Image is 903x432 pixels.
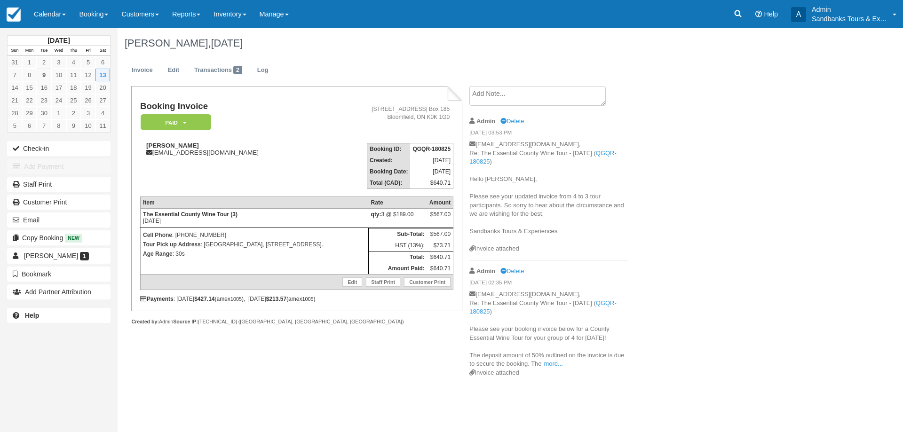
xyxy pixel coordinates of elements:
a: Log [250,61,276,79]
a: 4 [95,107,110,119]
a: 6 [22,119,37,132]
td: $640.71 [427,251,453,263]
strong: Source IP: [173,319,198,324]
a: 18 [66,81,81,94]
a: Help [7,308,111,323]
a: Staff Print [366,277,400,287]
a: Delete [500,267,524,275]
a: Customer Print [7,195,111,210]
a: 8 [51,119,66,132]
a: 9 [37,69,51,81]
a: 1 [51,107,66,119]
th: Amount Paid: [369,263,427,275]
button: Add Payment [7,159,111,174]
button: Email [7,212,111,228]
strong: Admin [476,267,495,275]
a: more... [544,360,562,367]
button: Add Partner Attribution [7,284,111,299]
a: 3 [81,107,95,119]
p: [EMAIL_ADDRESS][DOMAIN_NAME], Re: The Essential County Wine Tour - [DATE] ( ) Please see your boo... [469,290,628,369]
a: 15 [22,81,37,94]
p: Sandbanks Tours & Experiences [812,14,887,24]
a: 1 [22,56,37,69]
button: Bookmark [7,267,111,282]
strong: Age Range [143,251,173,257]
div: Invoice attached [469,244,628,253]
span: 2 [233,66,242,74]
p: : 30s [143,249,366,259]
td: [DATE] [410,155,453,166]
strong: [DATE] [48,37,70,44]
a: 7 [37,119,51,132]
a: 30 [37,107,51,119]
a: 17 [51,81,66,94]
a: 14 [8,81,22,94]
div: Invoice attached [469,369,628,377]
a: 23 [37,94,51,107]
a: Transactions2 [187,61,249,79]
img: checkfront-main-nav-mini-logo.png [7,8,21,22]
th: Booking ID: [367,143,411,155]
button: Copy Booking New [7,230,111,245]
b: Help [25,312,39,319]
strong: Cell Phone [143,232,172,238]
a: 24 [51,94,66,107]
a: 16 [37,81,51,94]
strong: Created by: [131,319,159,324]
a: Invoice [125,61,160,79]
a: 7 [8,69,22,81]
td: $640.71 [410,177,453,189]
div: Admin [TECHNICAL_ID] ([GEOGRAPHIC_DATA], [GEOGRAPHIC_DATA], [GEOGRAPHIC_DATA]) [131,318,462,325]
th: Sun [8,46,22,56]
a: 27 [95,94,110,107]
em: [DATE] 03:53 PM [469,129,628,139]
span: [PERSON_NAME] [24,252,78,259]
address: [STREET_ADDRESS] Box 185 Bloomfield, ON K0K 1G0 [325,105,450,121]
a: 2 [37,56,51,69]
a: 20 [95,81,110,94]
a: Customer Print [404,277,451,287]
th: Sub-Total: [369,228,427,240]
div: A [791,7,806,22]
strong: QGQR-180825 [412,146,451,152]
a: Staff Print [7,177,111,192]
a: 6 [95,56,110,69]
span: New [65,234,82,242]
a: Edit [161,61,186,79]
h1: Booking Invoice [140,102,321,111]
a: 22 [22,94,37,107]
td: [DATE] [410,166,453,177]
span: [DATE] [211,37,243,49]
th: Item [140,197,368,209]
a: 31 [8,56,22,69]
th: Created: [367,155,411,166]
th: Sat [95,46,110,56]
a: 4 [66,56,81,69]
a: 9 [66,119,81,132]
td: $640.71 [427,263,453,275]
p: : [PHONE_NUMBER] [143,230,366,240]
span: 1 [80,252,89,260]
a: [PERSON_NAME] 1 [7,248,111,263]
th: Thu [66,46,81,56]
i: Help [755,11,762,17]
a: 11 [66,69,81,81]
td: $73.71 [427,240,453,251]
div: : [DATE] (amex ), [DATE] (amex ) [140,296,453,302]
th: Mon [22,46,37,56]
th: Wed [51,46,66,56]
strong: The Essential County Wine Tour (3) [143,211,238,218]
a: 10 [81,119,95,132]
a: Delete [500,118,524,125]
td: 3 @ $189.00 [369,209,427,228]
strong: $213.57 [266,296,286,302]
th: Fri [81,46,95,56]
small: 1005 [302,296,313,302]
a: 13 [95,69,110,81]
th: Amount [427,197,453,209]
a: 3 [51,56,66,69]
a: 5 [8,119,22,132]
td: HST (13%): [369,240,427,251]
td: [DATE] [140,209,368,228]
th: Booking Date: [367,166,411,177]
